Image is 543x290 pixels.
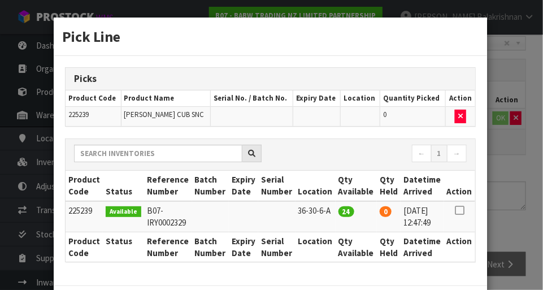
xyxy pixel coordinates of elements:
[401,201,444,232] td: [DATE] 12:47:49
[106,206,141,218] span: Available
[62,26,479,47] h3: Pick Line
[296,201,336,232] td: 36-30-6-A
[444,232,475,262] th: Action
[296,171,336,201] th: Location
[103,171,144,201] th: Status
[412,145,432,163] a: ←
[144,201,192,232] td: B07-IRY0002329
[401,232,444,262] th: Datetime Arrived
[293,90,341,107] th: Expiry Date
[211,90,293,107] th: Serial No. / Batch No.
[341,90,380,107] th: Location
[377,171,401,201] th: Qty Held
[192,232,229,262] th: Batch Number
[66,201,103,232] td: 225239
[144,171,192,201] th: Reference Number
[380,90,445,107] th: Quantity Picked
[380,206,392,217] span: 0
[444,171,475,201] th: Action
[338,206,354,217] span: 24
[258,232,295,262] th: Serial Number
[68,110,89,119] span: 225239
[121,90,211,107] th: Product Name
[74,73,467,84] h3: Picks
[447,145,467,163] a: →
[66,90,121,107] th: Product Code
[296,232,336,262] th: Location
[336,171,377,201] th: Qty Available
[446,90,475,107] th: Action
[431,145,448,163] a: 1
[144,232,192,262] th: Reference Number
[192,171,229,201] th: Batch Number
[124,110,205,119] span: [PERSON_NAME] CUB SNC
[103,232,144,262] th: Status
[229,232,258,262] th: Expiry Date
[258,171,295,201] th: Serial Number
[336,232,377,262] th: Qty Available
[229,171,258,201] th: Expiry Date
[279,145,466,165] nav: Page navigation
[66,232,103,262] th: Product Code
[383,110,386,119] span: 0
[66,171,103,201] th: Product Code
[74,145,242,162] input: Search inventories
[377,232,401,262] th: Qty Held
[401,171,444,201] th: Datetime Arrived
